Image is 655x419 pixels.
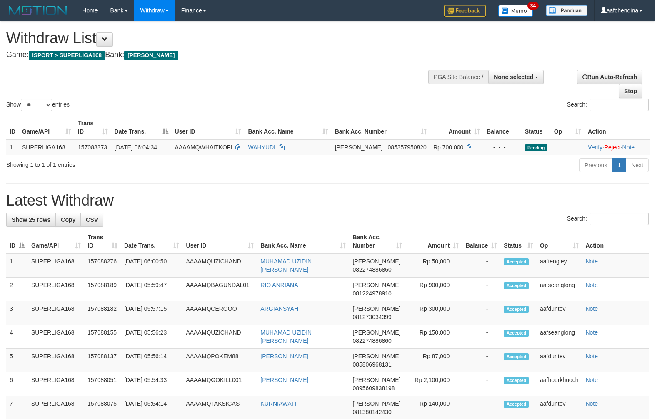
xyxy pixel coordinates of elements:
td: SUPERLIGA168 [28,278,84,301]
span: Copy 081273034399 to clipboard [352,314,391,320]
td: SUPERLIGA168 [28,301,84,325]
th: Op: activate to sort column ascending [551,116,585,139]
input: Search: [590,99,649,111]
span: Copy 0895609838198 to clipboard [352,385,395,392]
span: [PERSON_NAME] [352,305,400,312]
td: aafduntev [537,349,582,372]
div: PGA Site Balance / [428,70,488,84]
img: Feedback.jpg [444,5,486,17]
td: - [462,349,500,372]
td: [DATE] 05:59:47 [121,278,183,301]
a: [PERSON_NAME] [260,377,308,383]
span: AAAAMQWHAITKOFI [175,144,232,151]
span: ISPORT > SUPERLIGA168 [29,51,105,60]
a: Previous [579,158,612,172]
span: Accepted [504,282,529,289]
span: 34 [527,2,539,10]
td: aafhourkhuoch [537,372,582,396]
label: Search: [567,213,649,225]
td: - [462,325,500,349]
label: Search: [567,99,649,111]
span: [PERSON_NAME] [352,353,400,359]
td: Rp 900,000 [405,278,462,301]
td: 3 [6,301,28,325]
td: - [462,278,500,301]
td: AAAAMQPOKEM88 [182,349,257,372]
img: MOTION_logo.png [6,4,70,17]
span: Rp 700.000 [433,144,463,151]
a: RIO ANRIANA [260,282,298,288]
th: User ID: activate to sort column ascending [172,116,245,139]
a: ARGIANSYAH [260,305,298,312]
span: Accepted [504,306,529,313]
td: 5 [6,349,28,372]
th: Balance [483,116,522,139]
input: Search: [590,213,649,225]
a: [PERSON_NAME] [260,353,308,359]
td: 157088155 [84,325,121,349]
span: Copy 085357950820 to clipboard [387,144,426,151]
a: Reject [604,144,621,151]
a: Note [585,377,598,383]
span: [PERSON_NAME] [352,400,400,407]
td: [DATE] 05:56:14 [121,349,183,372]
td: AAAAMQCEROOO [182,301,257,325]
a: Show 25 rows [6,213,56,227]
th: Status: activate to sort column ascending [500,230,537,253]
a: CSV [80,213,103,227]
td: - [462,253,500,278]
h4: Game: Bank: [6,51,428,59]
a: Note [585,353,598,359]
td: AAAAMQGOKILL001 [182,372,257,396]
span: None selected [494,74,533,80]
td: Rp 87,000 [405,349,462,372]
th: Action [585,116,650,139]
span: Accepted [504,258,529,265]
td: · · [585,139,650,155]
td: 1 [6,253,28,278]
td: SUPERLIGA168 [28,372,84,396]
span: Accepted [504,401,529,408]
th: Bank Acc. Number: activate to sort column ascending [349,230,405,253]
th: Bank Acc. Name: activate to sort column ascending [257,230,349,253]
a: MUHAMAD UZIDIN [PERSON_NAME] [260,329,312,344]
a: Note [622,144,635,151]
td: AAAAMQBAGUNDAL01 [182,278,257,301]
a: Run Auto-Refresh [577,70,642,84]
th: Bank Acc. Name: activate to sort column ascending [245,116,331,139]
td: AAAAMQUZICHAND [182,253,257,278]
th: Date Trans.: activate to sort column ascending [121,230,183,253]
a: Stop [619,84,642,98]
h1: Latest Withdraw [6,192,649,209]
span: Accepted [504,353,529,360]
span: Copy 082274886860 to clipboard [352,266,391,273]
button: None selected [488,70,544,84]
div: - - - [487,143,518,151]
td: 1 [6,139,19,155]
a: Verify [588,144,602,151]
a: MUHAMAD UZIDIN [PERSON_NAME] [260,258,312,273]
span: Accepted [504,330,529,337]
td: [DATE] 06:00:50 [121,253,183,278]
span: Pending [525,144,547,151]
span: [PERSON_NAME] [352,258,400,265]
span: [PERSON_NAME] [352,377,400,383]
span: [PERSON_NAME] [124,51,178,60]
th: User ID: activate to sort column ascending [182,230,257,253]
td: Rp 300,000 [405,301,462,325]
th: ID [6,116,19,139]
th: Balance: activate to sort column ascending [462,230,500,253]
td: SUPERLIGA168 [19,139,75,155]
span: [DATE] 06:04:34 [115,144,157,151]
span: Show 25 rows [12,216,50,223]
span: [PERSON_NAME] [335,144,383,151]
span: [PERSON_NAME] [352,329,400,336]
th: Amount: activate to sort column ascending [430,116,483,139]
td: aaftengley [537,253,582,278]
a: Note [585,329,598,336]
td: 2 [6,278,28,301]
td: SUPERLIGA168 [28,349,84,372]
a: KURNIAWATI [260,400,296,407]
td: [DATE] 05:57:15 [121,301,183,325]
span: [PERSON_NAME] [352,282,400,288]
